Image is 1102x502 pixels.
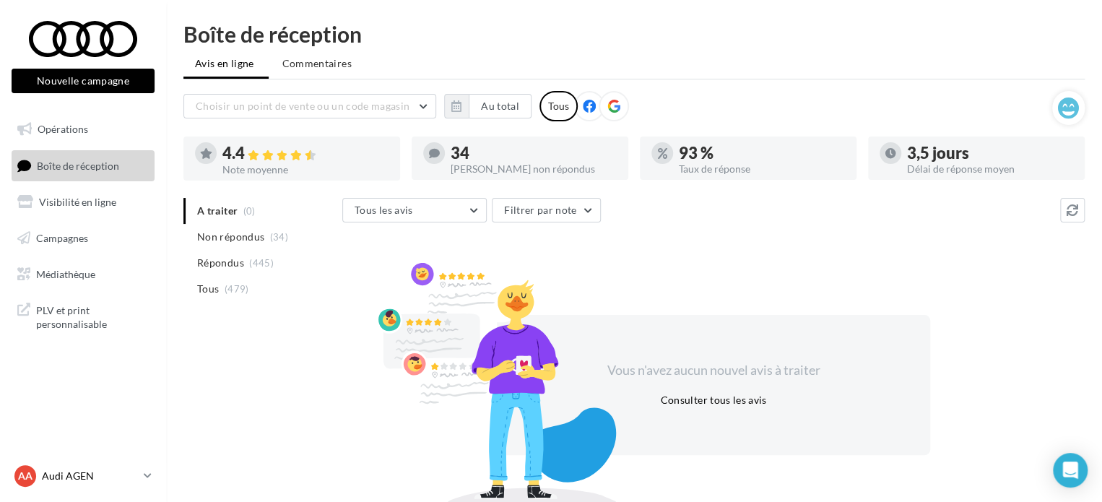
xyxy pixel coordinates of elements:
span: (479) [225,283,249,295]
button: Nouvelle campagne [12,69,155,93]
button: Au total [469,94,532,118]
span: Campagnes [36,232,88,244]
div: [PERSON_NAME] non répondus [451,164,617,174]
span: AA [18,469,32,483]
button: Choisir un point de vente ou un code magasin [183,94,436,118]
span: Répondus [197,256,244,270]
span: (445) [249,257,274,269]
p: Audi AGEN [42,469,138,483]
div: Vous n'avez aucun nouvel avis à traiter [589,361,838,380]
div: Open Intercom Messenger [1053,453,1088,488]
div: Boîte de réception [183,23,1085,45]
span: PLV et print personnalisable [36,300,149,332]
button: Au total [444,94,532,118]
div: Tous [539,91,578,121]
span: Tous [197,282,219,296]
a: PLV et print personnalisable [9,295,157,337]
div: 34 [451,145,617,161]
span: Choisir un point de vente ou un code magasin [196,100,409,112]
a: AA Audi AGEN [12,462,155,490]
span: Opérations [38,123,88,135]
span: Non répondus [197,230,264,244]
div: 4.4 [222,145,389,162]
button: Filtrer par note [492,198,601,222]
span: (34) [270,231,288,243]
a: Opérations [9,114,157,144]
span: Tous les avis [355,204,413,216]
div: Taux de réponse [679,164,845,174]
span: Boîte de réception [37,159,119,171]
div: 93 % [679,145,845,161]
div: 3,5 jours [907,145,1073,161]
a: Boîte de réception [9,150,157,181]
span: Visibilité en ligne [39,196,116,208]
a: Visibilité en ligne [9,187,157,217]
div: Délai de réponse moyen [907,164,1073,174]
button: Consulter tous les avis [654,391,772,409]
a: Médiathèque [9,259,157,290]
span: Commentaires [282,57,352,69]
a: Campagnes [9,223,157,254]
button: Tous les avis [342,198,487,222]
div: Note moyenne [222,165,389,175]
span: Médiathèque [36,267,95,280]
